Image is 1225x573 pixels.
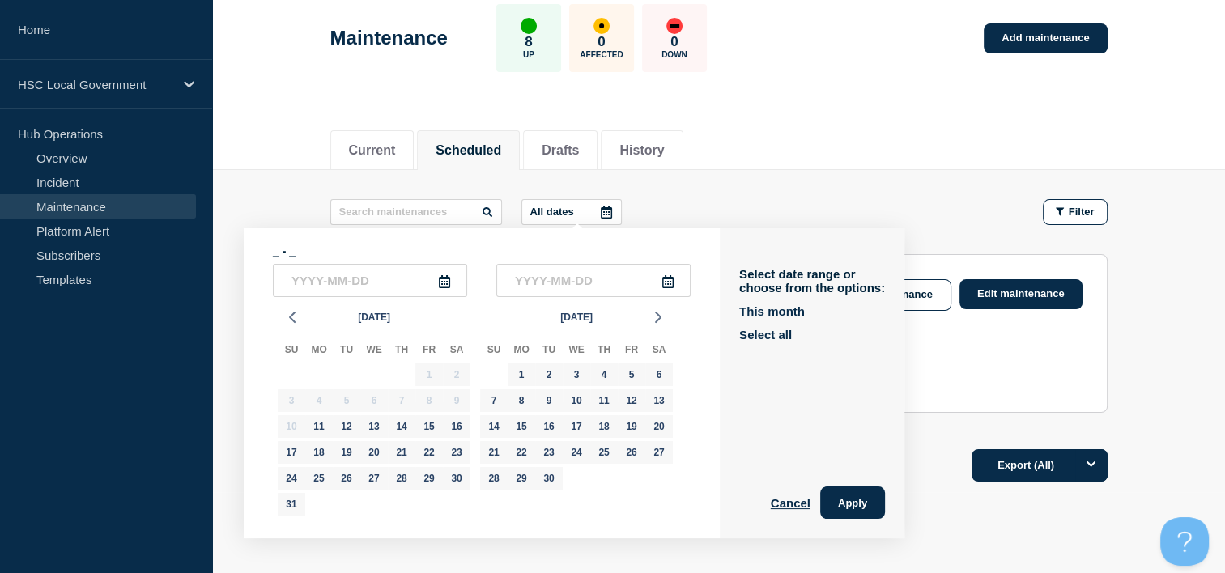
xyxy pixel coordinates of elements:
a: Edit maintenance [959,279,1083,309]
div: Friday, Aug 1, 2025 [418,363,440,386]
p: Up [523,50,534,59]
div: down [666,18,683,34]
div: Sunday, Aug 10, 2025 [280,415,303,438]
div: Tuesday, Aug 12, 2025 [335,415,358,438]
span: [DATE] [560,305,593,329]
a: Add maintenance [984,23,1107,53]
div: Su [480,341,508,362]
div: Friday, Aug 8, 2025 [418,389,440,412]
div: Friday, Sep 5, 2025 [620,363,643,386]
div: Wednesday, Aug 13, 2025 [363,415,385,438]
div: Saturday, Aug 30, 2025 [445,467,468,490]
button: Options [1075,449,1108,482]
div: Friday, Aug 29, 2025 [418,467,440,490]
button: Apply [820,486,885,519]
div: Wednesday, Aug 27, 2025 [363,467,385,490]
div: Sunday, Aug 24, 2025 [280,467,303,490]
span: Filter [1069,206,1095,218]
div: We [360,341,388,362]
button: Filter [1043,199,1108,225]
div: We [563,341,590,362]
input: YYYY-MM-DD [273,264,467,297]
iframe: Help Scout Beacon - Open [1160,517,1209,566]
div: Wednesday, Sep 10, 2025 [565,389,588,412]
div: Su [278,341,305,362]
div: Friday, Aug 22, 2025 [418,441,440,464]
button: Export (All) [972,449,1108,482]
div: Tuesday, Sep 9, 2025 [538,389,560,412]
div: Monday, Aug 25, 2025 [308,467,330,490]
div: Monday, Aug 18, 2025 [308,441,330,464]
button: History [619,143,664,158]
p: HSC Local Government [18,78,173,91]
div: Friday, Sep 19, 2025 [620,415,643,438]
p: All dates [530,206,574,218]
span: [DATE] [358,305,390,329]
div: Monday, Sep 1, 2025 [510,363,533,386]
div: Wednesday, Aug 6, 2025 [363,389,385,412]
input: YYYY-MM-DD [496,264,691,297]
button: Current [349,143,396,158]
button: Cancel [771,486,810,519]
div: Monday, Aug 11, 2025 [308,415,330,438]
div: Monday, Sep 22, 2025 [510,441,533,464]
div: Thursday, Sep 25, 2025 [593,441,615,464]
div: Wednesday, Sep 3, 2025 [565,363,588,386]
div: Sa [443,341,470,362]
div: Fr [415,341,443,362]
div: Sunday, Sep 28, 2025 [483,467,505,490]
input: Search maintenances [330,199,502,225]
div: Tu [333,341,360,362]
div: Sa [645,341,673,362]
div: Sunday, Sep 7, 2025 [483,389,505,412]
div: Thursday, Aug 7, 2025 [390,389,413,412]
button: [DATE] [351,305,397,329]
div: Sunday, Sep 14, 2025 [483,415,505,438]
div: Thursday, Sep 18, 2025 [593,415,615,438]
div: Wednesday, Aug 20, 2025 [363,441,385,464]
div: Saturday, Aug 2, 2025 [445,363,468,386]
div: up [521,18,537,34]
div: Sunday, Aug 17, 2025 [280,441,303,464]
button: This month [739,304,805,318]
div: Tuesday, Sep 16, 2025 [538,415,560,438]
div: Th [590,341,618,362]
div: Tuesday, Aug 26, 2025 [335,467,358,490]
p: _ - _ [273,244,691,257]
div: Sunday, Aug 3, 2025 [280,389,303,412]
div: Monday, Sep 15, 2025 [510,415,533,438]
button: [DATE] [554,305,599,329]
p: Select date range or choose from the options: [739,267,885,295]
p: 8 [525,34,532,50]
h1: Maintenance [330,27,448,49]
div: Saturday, Sep 27, 2025 [648,441,670,464]
p: 0 [670,34,678,50]
div: Saturday, Sep 13, 2025 [648,389,670,412]
button: Drafts [542,143,579,158]
div: Saturday, Aug 16, 2025 [445,415,468,438]
div: affected [593,18,610,34]
div: Th [388,341,415,362]
div: Wednesday, Sep 24, 2025 [565,441,588,464]
div: Mo [508,341,535,362]
div: Thursday, Aug 14, 2025 [390,415,413,438]
div: Sunday, Sep 21, 2025 [483,441,505,464]
div: Friday, Sep 12, 2025 [620,389,643,412]
div: Tuesday, Sep 2, 2025 [538,363,560,386]
div: Thursday, Aug 21, 2025 [390,441,413,464]
p: Down [661,50,687,59]
div: Monday, Aug 4, 2025 [308,389,330,412]
div: Tuesday, Aug 5, 2025 [335,389,358,412]
p: Affected [580,50,623,59]
div: Friday, Aug 15, 2025 [418,415,440,438]
div: Friday, Sep 26, 2025 [620,441,643,464]
button: All dates [521,199,622,225]
div: Tuesday, Sep 23, 2025 [538,441,560,464]
div: Wednesday, Sep 17, 2025 [565,415,588,438]
div: Saturday, Aug 9, 2025 [445,389,468,412]
button: Scheduled [436,143,501,158]
div: Tu [535,341,563,362]
div: Thursday, Sep 4, 2025 [593,363,615,386]
div: Mo [305,341,333,362]
div: Thursday, Sep 11, 2025 [593,389,615,412]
